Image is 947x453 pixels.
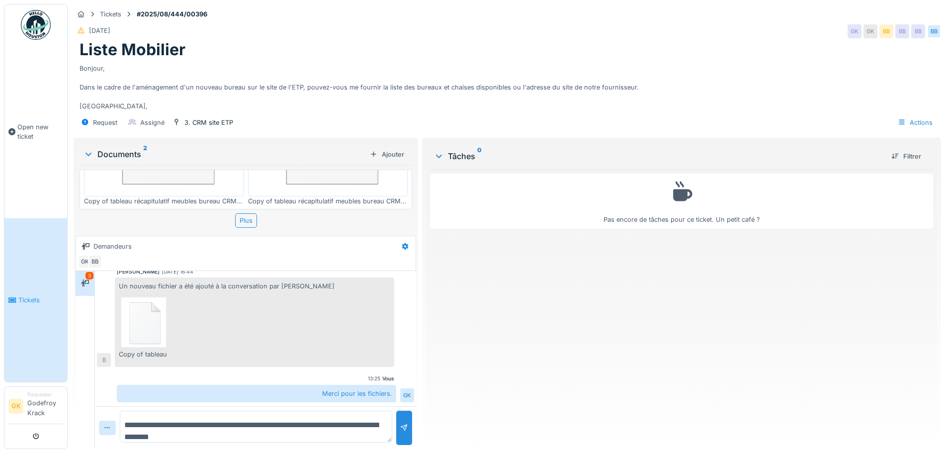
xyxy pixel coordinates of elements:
div: Copy of tableau récapitulatif meubles bureau CRMGROUP update_15042024.xlsx [119,350,169,359]
div: Demandeurs [93,242,132,251]
div: 13:25 [368,375,380,382]
div: Request [93,118,117,127]
div: Actions [893,115,937,130]
div: Requester [27,391,63,398]
h1: Liste Mobilier [80,40,185,59]
div: Tickets [100,9,121,19]
a: Open new ticket [4,45,67,218]
li: Godefroy Krack [27,391,63,422]
div: GK [863,24,877,38]
img: Badge_color-CXgf-gQk.svg [21,10,51,40]
div: Ajouter [366,148,408,161]
div: Vous [382,375,394,382]
a: Tickets [4,218,67,382]
div: BB [911,24,925,38]
div: 3 [86,272,93,279]
img: 84750757-fdcc6f00-afbb-11ea-908a-1074b026b06b.png [121,297,166,347]
div: GK [78,255,92,269]
div: BB [895,24,909,38]
div: Copy of tableau récapitulatif meubles bureau CRMGROUP update_15042024.xlsx [248,196,408,206]
span: Tickets [18,295,63,305]
div: BB [879,24,893,38]
div: Assigné [140,118,165,127]
div: GK [848,24,861,38]
div: Merci pour les fichiers. [117,385,396,402]
sup: 0 [477,150,482,162]
div: 3. CRM site ETP [184,118,233,127]
div: [PERSON_NAME] [117,268,160,275]
div: [DATE] 16:44 [162,268,193,275]
div: Un nouveau fichier a été ajouté à la conversation par [PERSON_NAME] [115,277,394,367]
div: Pas encore de tâches pour ce ticket. Un petit café ? [436,178,927,224]
div: Copy of tableau récapitulatif meubles bureau CRMGROUP update_15042024.xlsx [84,196,244,206]
div: BB [927,24,941,38]
div: Documents [84,148,366,160]
div: GK [400,388,414,402]
div: Tâches [434,150,883,162]
div: [DATE] [89,26,110,35]
div: Filtrer [887,150,925,163]
li: GK [8,399,23,414]
div: Plus [235,213,257,228]
span: Open new ticket [17,122,63,141]
div: Bonjour, Dans le cadre de l'aménagement d'un nouveau bureau sur le site de l'ETP, pouvez-vous me ... [80,60,935,111]
div: BB [88,255,102,269]
div: B [97,353,111,367]
strong: #2025/08/444/00396 [133,9,211,19]
a: GK RequesterGodefroy Krack [8,391,63,424]
sup: 2 [143,148,147,160]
